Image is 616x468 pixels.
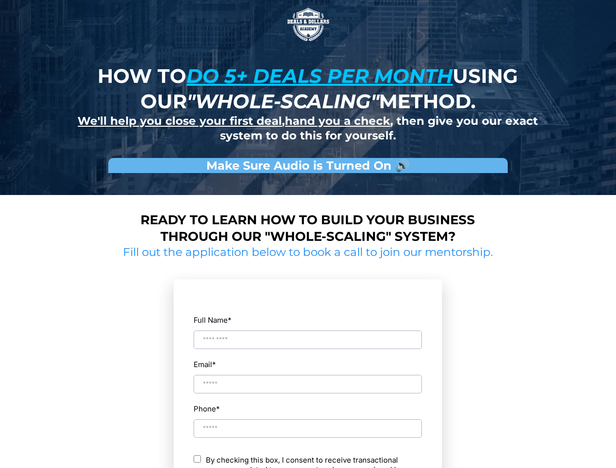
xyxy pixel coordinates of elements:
strong: Ready to learn how to build your business through our "whole-scaling" system? [140,212,475,244]
strong: How to using our method. [98,64,518,113]
h2: Fill out the application below to book a call to join our mentorship. [119,245,497,260]
label: Phone [194,402,422,415]
u: hand you a check [285,114,390,128]
u: do 5+ deals per month [186,64,453,88]
label: Email [194,358,216,371]
em: "whole-scaling" [187,89,379,113]
label: Full Name [194,313,422,327]
strong: , , then give you our exact system to do this for yourself. [78,114,538,142]
strong: Make Sure Audio is Turned On 🔊 [206,158,410,173]
u: We'll help you close your first deal [78,114,282,128]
